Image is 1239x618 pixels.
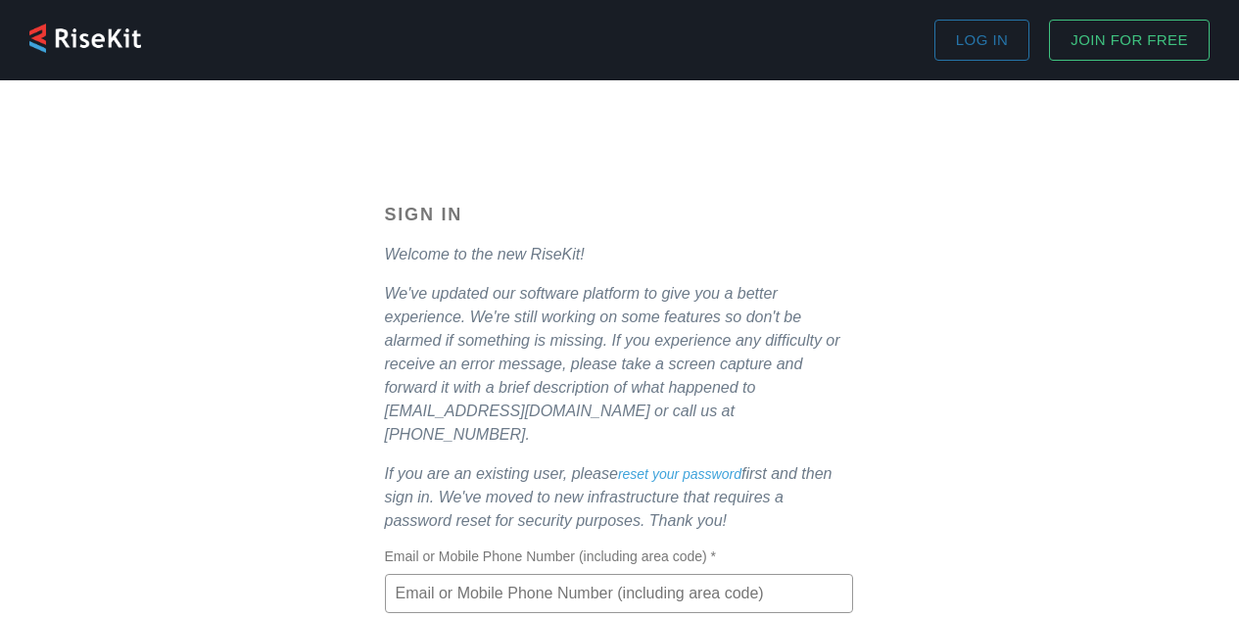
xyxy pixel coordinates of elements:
[1071,27,1188,53] span: Join for FREE
[385,548,855,613] label: Email or Mobile Phone Number (including area code) *
[385,285,840,443] em: We've updated our software platform to give you a better experience. We're still working on some ...
[934,20,1029,61] button: Log in
[956,27,1008,53] span: Log in
[385,205,855,225] h3: Sign In
[385,574,853,613] input: Email or Mobile Phone Number (including area code) *
[618,466,741,482] a: reset your password
[29,24,141,53] img: Risekit Logo
[29,20,141,61] a: Risekit Logo
[385,465,833,529] em: If you are an existing user, please first and then sign in. We've moved to new infrastructure tha...
[385,246,585,262] em: Welcome to the new RiseKit!
[1049,20,1210,61] button: Join for FREE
